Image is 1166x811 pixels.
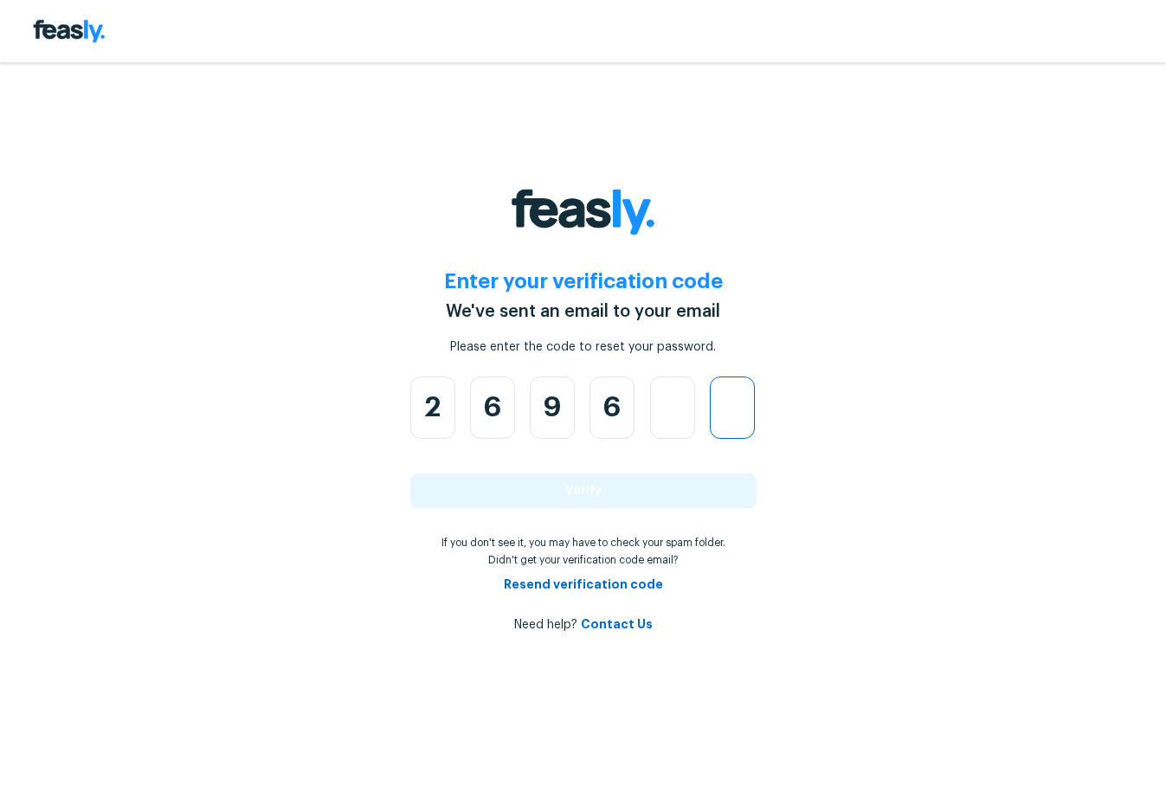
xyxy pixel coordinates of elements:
div: Need help? [410,615,757,634]
p: If you don't see it, you may have to check your spam folder. [410,536,757,550]
button: Verify [410,473,757,508]
a: Resend verification code [504,578,663,590]
h2: Enter your verification code [444,267,723,295]
span: Verify [565,485,602,497]
div: Please enter the code to reset your password. [450,338,716,356]
img: Feasly [500,177,667,247]
p: Didn't get your verification code email? [410,553,757,567]
a: Contact Us [581,618,653,630]
div: We've sent an email to your email [446,299,720,325]
img: Feasly [28,14,111,48]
